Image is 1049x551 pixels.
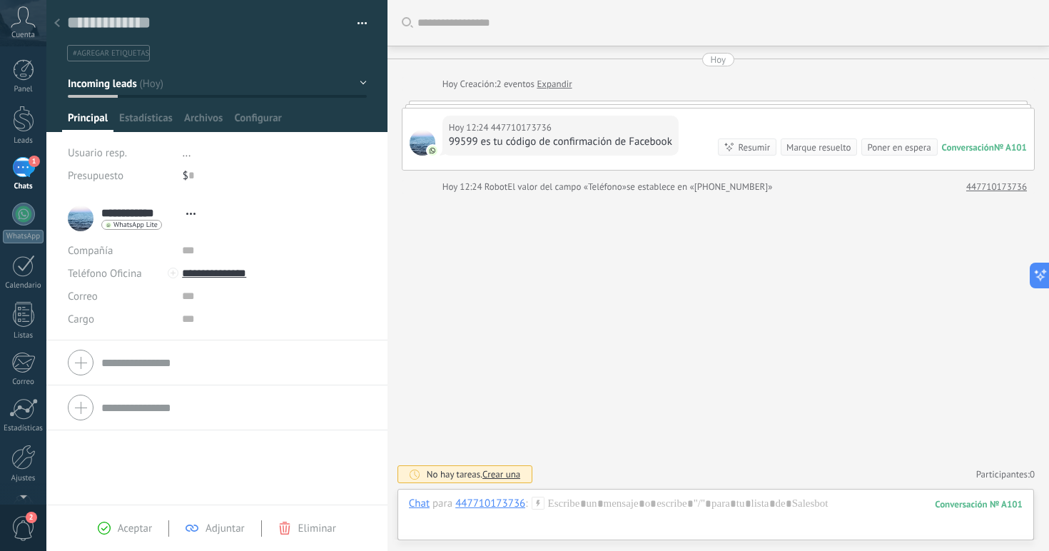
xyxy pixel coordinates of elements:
span: Aceptar [118,522,152,535]
div: Usuario resp. [68,141,172,164]
span: Cargo [68,314,94,325]
span: WhatsApp Lite [113,221,158,228]
div: Listas [3,331,44,340]
div: Leads [3,136,44,146]
span: Presupuesto [68,169,123,183]
span: 2 eventos [497,77,534,91]
div: № A101 [994,141,1027,153]
img: com.amocrm.amocrmwa.svg [427,146,437,156]
span: El valor del campo «Teléfono» [507,180,627,194]
div: Resumir [738,141,770,154]
span: 447710173736 [491,121,552,135]
div: No hay tareas. [427,468,521,480]
div: Presupuesto [68,164,172,187]
div: 447710173736 [455,497,525,510]
div: 101 [935,498,1023,510]
div: Calendario [3,281,44,290]
span: Eliminar [298,522,336,535]
div: Panel [3,85,44,94]
div: Creación: [442,77,572,91]
div: Hoy [711,53,726,66]
div: $ [183,164,367,187]
div: Compañía [68,239,171,262]
span: ... [183,146,191,160]
div: Cargo [68,308,171,330]
span: : [525,497,527,511]
div: 99599 es tu código de confirmación de Facebook [449,135,672,149]
span: Robot [485,181,507,193]
span: Crear una [482,468,520,480]
span: Correo [68,290,98,303]
div: Ajustes [3,474,44,483]
span: Archivos [184,111,223,132]
span: para [432,497,452,511]
span: Teléfono Oficina [68,267,142,280]
span: Estadísticas [119,111,173,132]
span: 2 [26,512,37,523]
span: Cuenta [11,31,35,40]
span: se establece en «[PHONE_NUMBER]» [627,180,773,194]
div: Hoy 12:24 [442,180,485,194]
button: Teléfono Oficina [68,262,142,285]
span: 1 [29,156,40,167]
div: Estadísticas [3,424,44,433]
span: #agregar etiquetas [73,49,149,59]
button: Correo [68,285,98,308]
div: Poner en espera [867,141,931,154]
span: 0 [1030,468,1035,480]
div: Marque resuelto [786,141,851,154]
a: 447710173736 [966,180,1027,194]
div: Hoy 12:24 [449,121,491,135]
div: Correo [3,378,44,387]
span: Adjuntar [206,522,245,535]
a: Expandir [537,77,572,91]
span: Configurar [234,111,281,132]
span: Usuario resp. [68,146,127,160]
a: Participantes:0 [976,468,1035,480]
div: Chats [3,182,44,191]
div: Conversación [942,141,994,153]
div: Hoy [442,77,460,91]
span: Principal [68,111,108,132]
span: 447710173736 [410,130,435,156]
div: WhatsApp [3,230,44,243]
